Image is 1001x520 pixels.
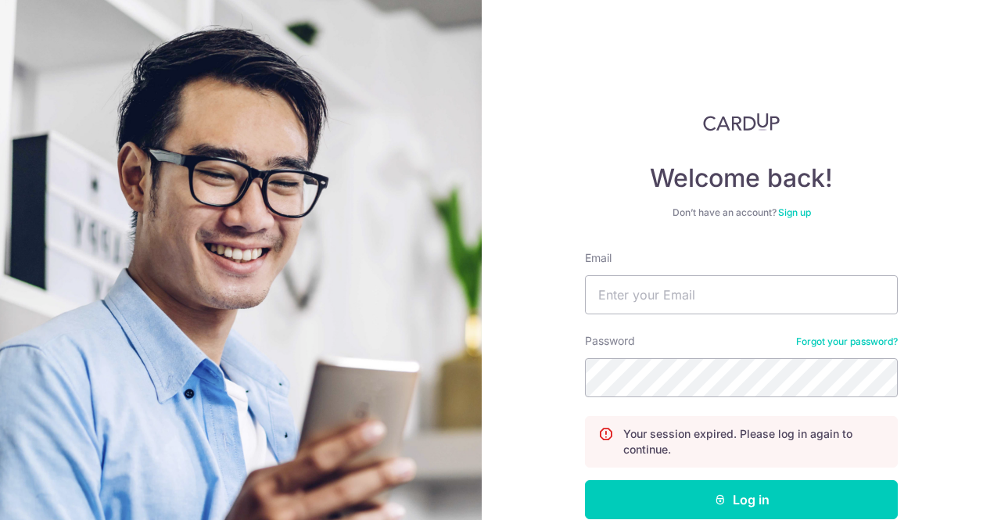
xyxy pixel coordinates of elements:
input: Enter your Email [585,275,898,314]
a: Sign up [778,206,811,218]
img: CardUp Logo [703,113,780,131]
button: Log in [585,480,898,519]
a: Forgot your password? [796,335,898,348]
label: Password [585,333,635,349]
div: Don’t have an account? [585,206,898,219]
p: Your session expired. Please log in again to continue. [623,426,884,457]
label: Email [585,250,612,266]
h4: Welcome back! [585,163,898,194]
